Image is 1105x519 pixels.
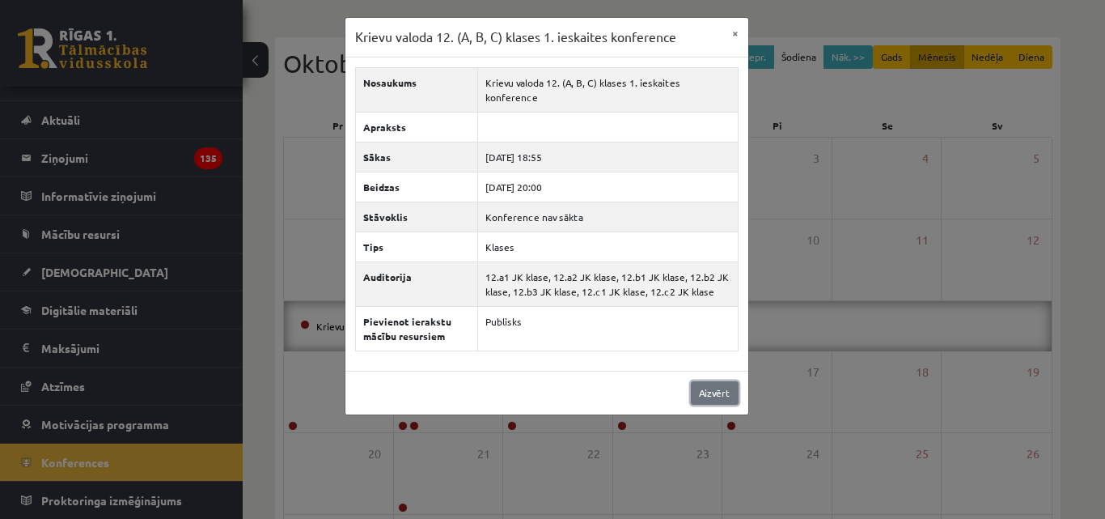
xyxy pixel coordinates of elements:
td: Krievu valoda 12. (A, B, C) klases 1. ieskaites konference [478,67,738,112]
a: Aizvērt [691,381,739,405]
th: Apraksts [355,112,478,142]
td: 12.a1 JK klase, 12.a2 JK klase, 12.b1 JK klase, 12.b2 JK klase, 12.b3 JK klase, 12.c1 JK klase, 1... [478,262,738,306]
th: Nosaukums [355,67,478,112]
th: Sākas [355,142,478,172]
th: Stāvoklis [355,202,478,232]
td: Publisks [478,306,738,351]
h3: Krievu valoda 12. (A, B, C) klases 1. ieskaites konference [355,28,676,47]
th: Tips [355,232,478,262]
button: × [722,18,748,49]
th: Beidzas [355,172,478,202]
th: Pievienot ierakstu mācību resursiem [355,306,478,351]
td: Klases [478,232,738,262]
th: Auditorija [355,262,478,306]
td: [DATE] 20:00 [478,172,738,202]
td: [DATE] 18:55 [478,142,738,172]
td: Konference nav sākta [478,202,738,232]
